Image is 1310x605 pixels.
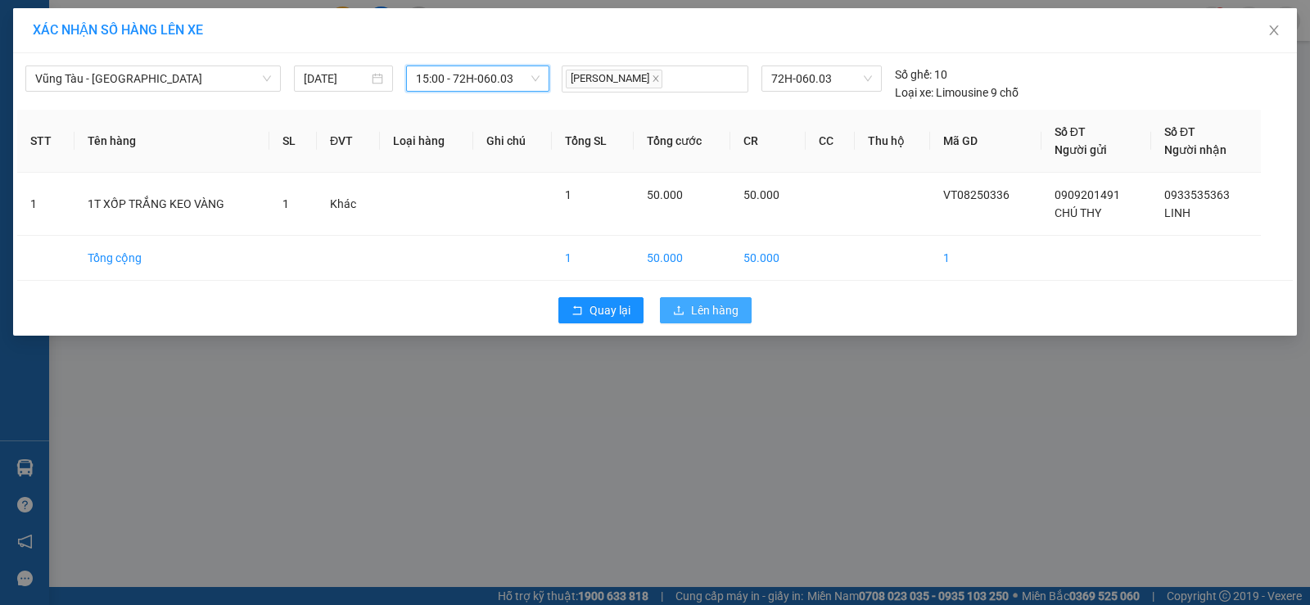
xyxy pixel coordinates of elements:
[895,84,1019,102] div: Limousine 9 chỗ
[895,65,947,84] div: 10
[35,66,271,91] span: Vũng Tàu - Sân Bay
[269,110,317,173] th: SL
[1164,188,1230,201] span: 0933535363
[558,297,644,323] button: rollbackQuay lại
[730,110,805,173] th: CR
[1055,125,1086,138] span: Số ĐT
[571,305,583,318] span: rollback
[1251,8,1297,54] button: Close
[930,110,1041,173] th: Mã GD
[1055,188,1120,201] span: 0909201491
[660,297,752,323] button: uploadLên hàng
[566,70,662,88] span: [PERSON_NAME]
[589,301,630,319] span: Quay lại
[771,66,872,91] span: 72H-060.03
[895,84,933,102] span: Loại xe:
[17,110,75,173] th: STT
[33,22,203,38] span: XÁC NHẬN SỐ HÀNG LÊN XE
[634,236,731,281] td: 50.000
[8,88,113,124] li: VP VP 108 [PERSON_NAME]
[473,110,552,173] th: Ghi chú
[565,188,571,201] span: 1
[930,236,1041,281] td: 1
[1164,206,1190,219] span: LINH
[806,110,855,173] th: CC
[282,197,289,210] span: 1
[730,236,805,281] td: 50.000
[673,305,684,318] span: upload
[75,173,270,236] td: 1T XỐP TRẮNG KEO VÀNG
[1267,24,1281,37] span: close
[113,88,218,142] li: VP VP 184 [PERSON_NAME] - HCM
[317,110,380,173] th: ĐVT
[8,8,237,70] li: Anh Quốc Limousine
[317,173,380,236] td: Khác
[895,65,932,84] span: Số ghế:
[743,188,779,201] span: 50.000
[552,110,634,173] th: Tổng SL
[416,66,540,91] span: 15:00 - 72H-060.03
[1055,206,1101,219] span: CHÚ THY
[17,173,75,236] td: 1
[75,110,270,173] th: Tên hàng
[380,110,473,173] th: Loại hàng
[647,188,683,201] span: 50.000
[1055,143,1107,156] span: Người gửi
[943,188,1010,201] span: VT08250336
[552,236,634,281] td: 1
[1164,143,1226,156] span: Người nhận
[691,301,739,319] span: Lên hàng
[304,70,368,88] input: 11/08/2025
[652,74,660,83] span: close
[1164,125,1195,138] span: Số ĐT
[634,110,731,173] th: Tổng cước
[855,110,930,173] th: Thu hộ
[75,236,270,281] td: Tổng cộng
